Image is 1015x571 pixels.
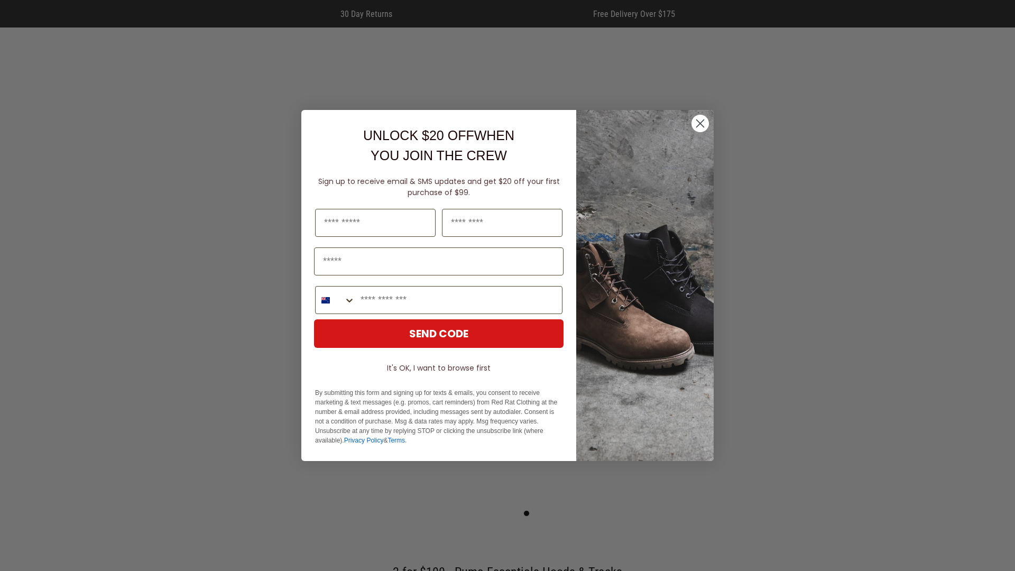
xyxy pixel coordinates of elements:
[315,209,436,237] input: First Name
[576,110,714,461] img: f7662613-148e-4c88-9575-6c6b5b55a647.jpeg
[387,437,405,444] a: Terms
[314,358,564,377] button: It's OK, I want to browse first
[318,176,560,198] span: Sign up to receive email & SMS updates and get $20 off your first purchase of $99.
[314,319,564,348] button: SEND CODE
[321,296,330,305] img: New Zealand
[474,128,514,143] span: WHEN
[691,114,709,133] button: Close dialog
[8,4,40,36] button: Open LiveChat chat widget
[371,148,507,163] span: YOU JOIN THE CREW
[314,247,564,275] input: Email
[363,128,474,143] span: UNLOCK $20 OFF
[316,287,355,314] button: Search Countries
[315,388,562,445] p: By submitting this form and signing up for texts & emails, you consent to receive marketing & tex...
[344,437,384,444] a: Privacy Policy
